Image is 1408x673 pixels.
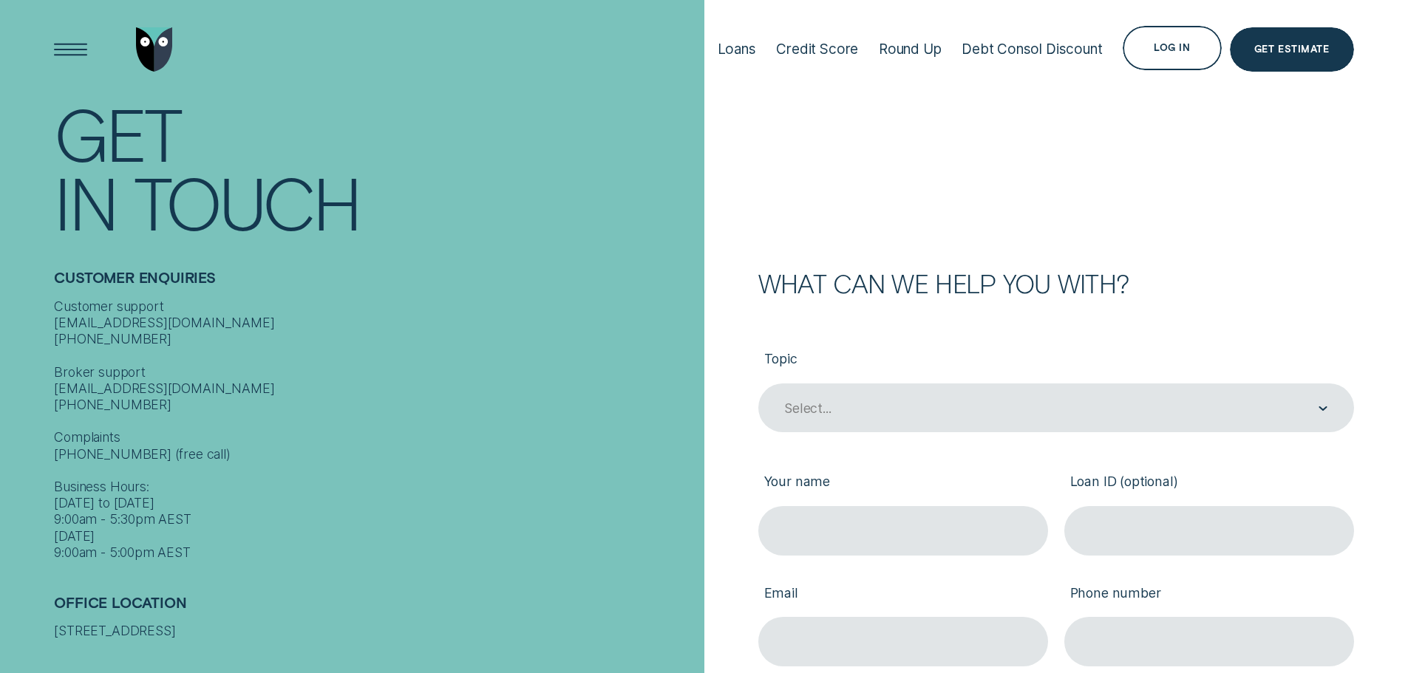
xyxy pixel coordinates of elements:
div: Debt Consol Discount [962,41,1102,58]
img: Wisr [136,27,173,72]
label: Phone number [1064,572,1354,617]
div: Loans [718,41,756,58]
div: Credit Score [776,41,858,58]
div: Touch [134,167,360,236]
button: Open Menu [49,27,93,72]
div: [STREET_ADDRESS] [54,623,696,639]
div: Select... [784,400,831,417]
label: Your name [758,461,1048,506]
label: Email [758,572,1048,617]
h2: Customer Enquiries [54,269,696,298]
div: Get [54,98,180,167]
div: Round Up [879,41,942,58]
div: In [54,167,116,236]
a: Get Estimate [1230,27,1354,72]
label: Loan ID (optional) [1064,461,1354,506]
button: Log in [1123,26,1221,70]
h2: What can we help you with? [758,271,1354,295]
label: Topic [758,338,1354,383]
div: Customer support [EMAIL_ADDRESS][DOMAIN_NAME] [PHONE_NUMBER] Broker support [EMAIL_ADDRESS][DOMAI... [54,298,696,561]
h2: Office Location [54,594,696,624]
h1: Get In Touch [54,98,696,236]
